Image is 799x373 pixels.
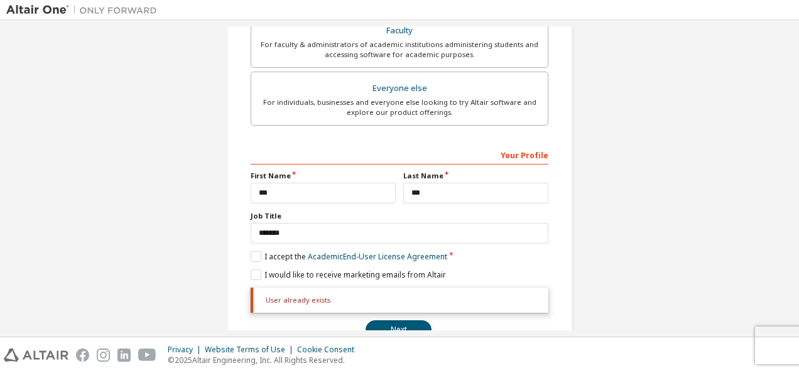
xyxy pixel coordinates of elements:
[251,288,548,313] div: User already exists
[297,345,362,355] div: Cookie Consent
[259,40,540,60] div: For faculty & administrators of academic institutions administering students and accessing softwa...
[138,349,156,362] img: youtube.svg
[259,97,540,117] div: For individuals, businesses and everyone else looking to try Altair software and explore our prod...
[251,171,396,181] label: First Name
[76,349,89,362] img: facebook.svg
[168,345,205,355] div: Privacy
[117,349,131,362] img: linkedin.svg
[251,144,548,165] div: Your Profile
[205,345,297,355] div: Website Terms of Use
[259,80,540,97] div: Everyone else
[168,355,362,365] p: © 2025 Altair Engineering, Inc. All Rights Reserved.
[251,251,447,262] label: I accept the
[308,251,447,262] a: Academic End-User License Agreement
[366,320,432,339] button: Next
[403,171,548,181] label: Last Name
[6,4,163,16] img: Altair One
[251,269,446,280] label: I would like to receive marketing emails from Altair
[259,22,540,40] div: Faculty
[4,349,68,362] img: altair_logo.svg
[251,211,548,221] label: Job Title
[97,349,110,362] img: instagram.svg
